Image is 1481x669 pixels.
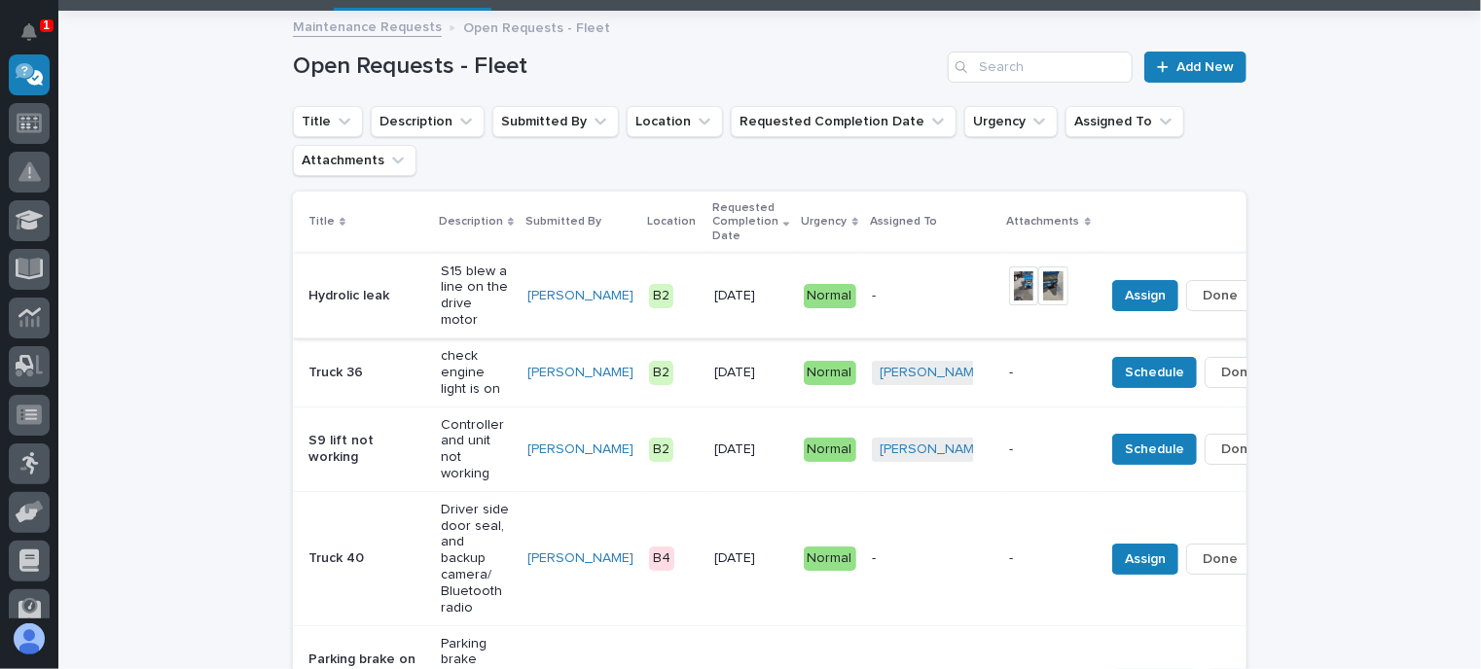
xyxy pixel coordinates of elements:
div: Normal [804,546,856,571]
span: Done [1203,547,1238,571]
a: Maintenance Requests [293,15,442,37]
button: Title [293,106,363,137]
tr: Truck 36check engine light is on[PERSON_NAME] B2[DATE]Normal[PERSON_NAME] -ScheduleDone [293,338,1339,407]
p: 1 [43,18,50,32]
span: Schedule [1125,438,1184,461]
button: Submitted By [492,106,619,137]
p: Urgency [802,211,848,232]
p: Description [439,211,503,232]
div: B2 [649,438,673,462]
button: Done [1205,434,1273,465]
a: [PERSON_NAME] [880,441,986,458]
p: [DATE] [714,441,787,458]
a: Add New [1144,52,1246,83]
p: Location [647,211,696,232]
div: B2 [649,284,673,308]
span: Assign [1125,547,1166,571]
p: check engine light is on [441,348,512,397]
button: Location [627,106,723,137]
button: Urgency [964,106,1058,137]
input: Search [948,52,1133,83]
a: [PERSON_NAME] [527,441,633,458]
button: Assign [1112,280,1178,311]
button: Description [371,106,485,137]
a: [PERSON_NAME] [527,550,633,567]
button: Attachments [293,145,416,176]
p: - [872,550,993,567]
button: Done [1186,544,1254,575]
p: [DATE] [714,288,787,304]
div: Normal [804,361,856,385]
button: Assigned To [1066,106,1184,137]
p: [DATE] [714,550,787,567]
p: Controller and unit not working [441,417,512,482]
a: [PERSON_NAME] [880,365,986,381]
p: Open Requests - Fleet [463,16,610,37]
div: B4 [649,546,674,571]
p: - [1009,365,1089,381]
button: Requested Completion Date [731,106,957,137]
button: Notifications [9,12,50,53]
button: users-avatar [9,618,50,659]
button: Assign [1112,544,1178,575]
p: Title [308,211,335,232]
tr: Hydrolic leakS15 blew a line on the drive motor[PERSON_NAME] B2[DATE]Normal-AssignDone [293,253,1339,337]
div: Notifications1 [24,23,50,54]
p: Attachments [1007,211,1080,232]
div: Normal [804,438,856,462]
h1: Open Requests - Fleet [293,53,940,81]
span: Done [1203,284,1238,307]
p: Truck 40 [308,550,425,567]
span: Add New [1176,60,1234,74]
p: Driver side door seal, and backup camera/ Bluetooth radio [441,502,512,616]
p: S9 lift not working [308,433,425,466]
p: Truck 36 [308,365,425,381]
button: Done [1205,357,1273,388]
span: Done [1221,438,1256,461]
button: Done [1186,280,1254,311]
tr: S9 lift not workingController and unit not working[PERSON_NAME] B2[DATE]Normal[PERSON_NAME] -Sche... [293,406,1339,491]
p: - [872,288,993,304]
button: Schedule [1112,357,1197,388]
p: - [1009,550,1089,567]
p: [DATE] [714,365,787,381]
p: Assigned To [870,211,938,232]
span: Done [1221,361,1256,384]
a: [PERSON_NAME] [527,288,633,304]
p: S15 blew a line on the drive motor [441,264,512,329]
a: [PERSON_NAME] [527,365,633,381]
p: Submitted By [525,211,601,232]
div: Normal [804,284,856,308]
span: Assign [1125,284,1166,307]
p: Hydrolic leak [308,288,425,304]
p: Requested Completion Date [712,197,778,247]
div: B2 [649,361,673,385]
tr: Truck 40Driver side door seal, and backup camera/ Bluetooth radio[PERSON_NAME] B4[DATE]Normal--As... [293,492,1339,626]
p: - [1009,441,1089,458]
span: Schedule [1125,361,1184,384]
button: Schedule [1112,434,1197,465]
